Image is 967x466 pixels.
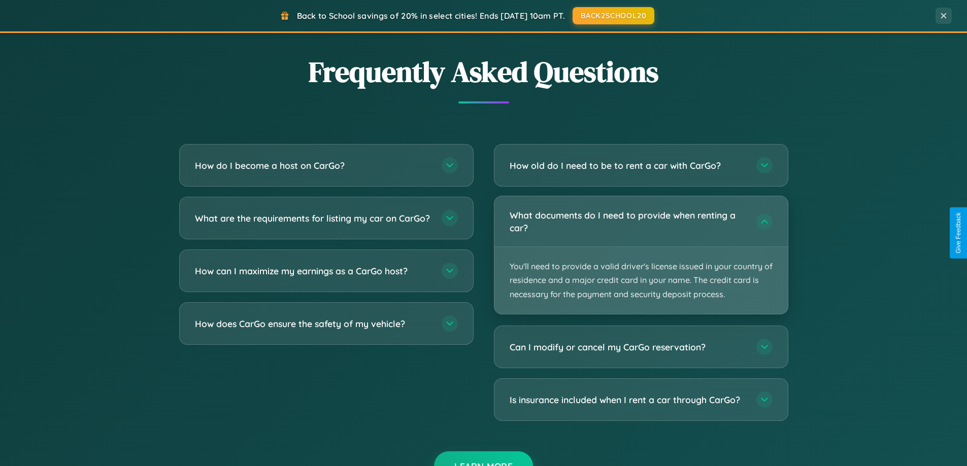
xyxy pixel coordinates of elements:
[510,159,746,172] h3: How old do I need to be to rent a car with CarGo?
[297,11,565,21] span: Back to School savings of 20% in select cities! Ends [DATE] 10am PT.
[573,7,654,24] button: BACK2SCHOOL20
[955,212,962,254] div: Give Feedback
[510,209,746,234] h3: What documents do I need to provide when renting a car?
[195,159,431,172] h3: How do I become a host on CarGo?
[179,52,788,91] h2: Frequently Asked Questions
[510,393,746,406] h3: Is insurance included when I rent a car through CarGo?
[510,341,746,353] h3: Can I modify or cancel my CarGo reservation?
[494,247,788,314] p: You'll need to provide a valid driver's license issued in your country of residence and a major c...
[195,265,431,277] h3: How can I maximize my earnings as a CarGo host?
[195,317,431,330] h3: How does CarGo ensure the safety of my vehicle?
[195,212,431,225] h3: What are the requirements for listing my car on CarGo?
